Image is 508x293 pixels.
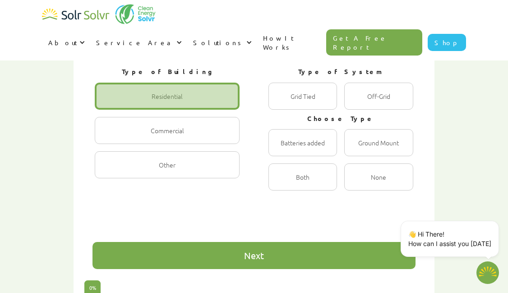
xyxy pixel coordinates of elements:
[257,24,326,60] a: How It Works
[95,67,240,76] h2: Type of Building
[90,29,187,56] div: Service Area
[89,283,96,292] p: %
[193,38,244,47] div: Solutions
[89,284,92,291] span: 0
[42,29,90,56] div: About
[428,34,466,51] a: Shop
[476,261,499,284] button: Open chatbot widget
[96,38,174,47] div: Service Area
[326,29,423,56] a: Get A Free Report
[408,229,491,248] p: 👋 Hi There! How can I assist you [DATE]
[244,251,264,260] div: Next
[92,242,416,269] div: next slide
[187,29,257,56] div: Solutions
[48,38,77,47] div: About
[268,67,413,76] h2: Type of System
[476,261,499,284] img: 1702586718.png
[268,114,413,123] h2: Choose Type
